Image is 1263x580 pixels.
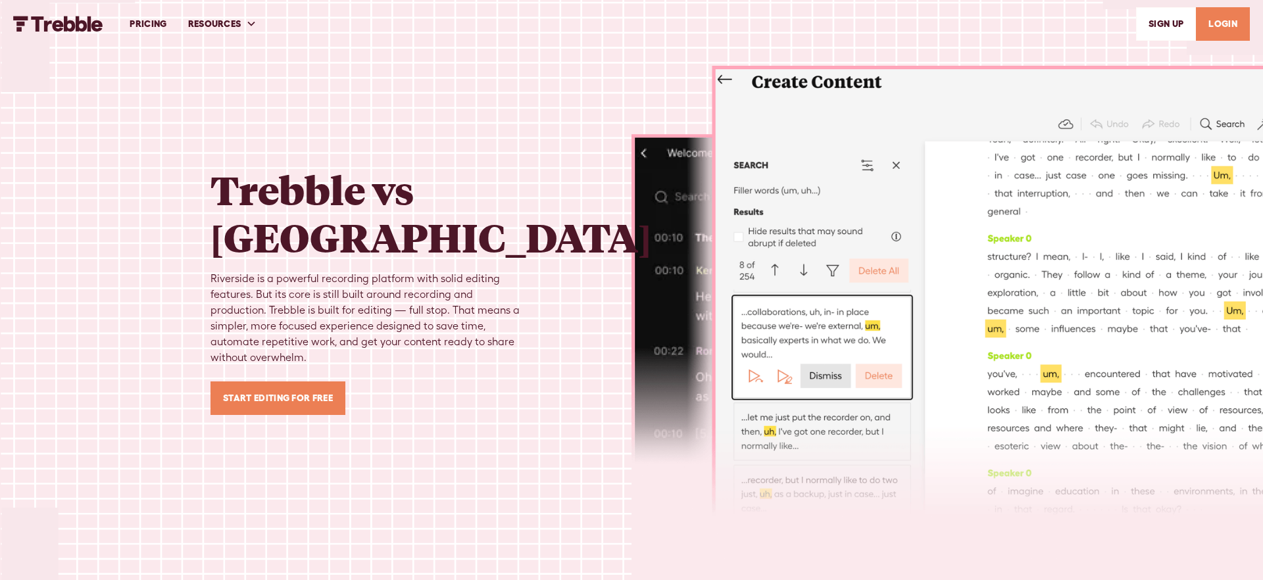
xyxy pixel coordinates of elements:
a: PRICING [119,1,177,47]
a: home [13,16,103,32]
h1: Trebble vs [GEOGRAPHIC_DATA] [210,166,651,260]
img: Trebble FM Logo [13,16,103,32]
a: SIGn UP [1136,7,1196,41]
a: Start Editing for Free [210,381,345,415]
a: LOGIN [1196,7,1250,41]
div: RESOURCES [188,17,241,31]
div: RESOURCES [178,1,268,47]
div: Riverside is a powerful recording platform with solid editing features. But its core is still bui... [210,271,526,366]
